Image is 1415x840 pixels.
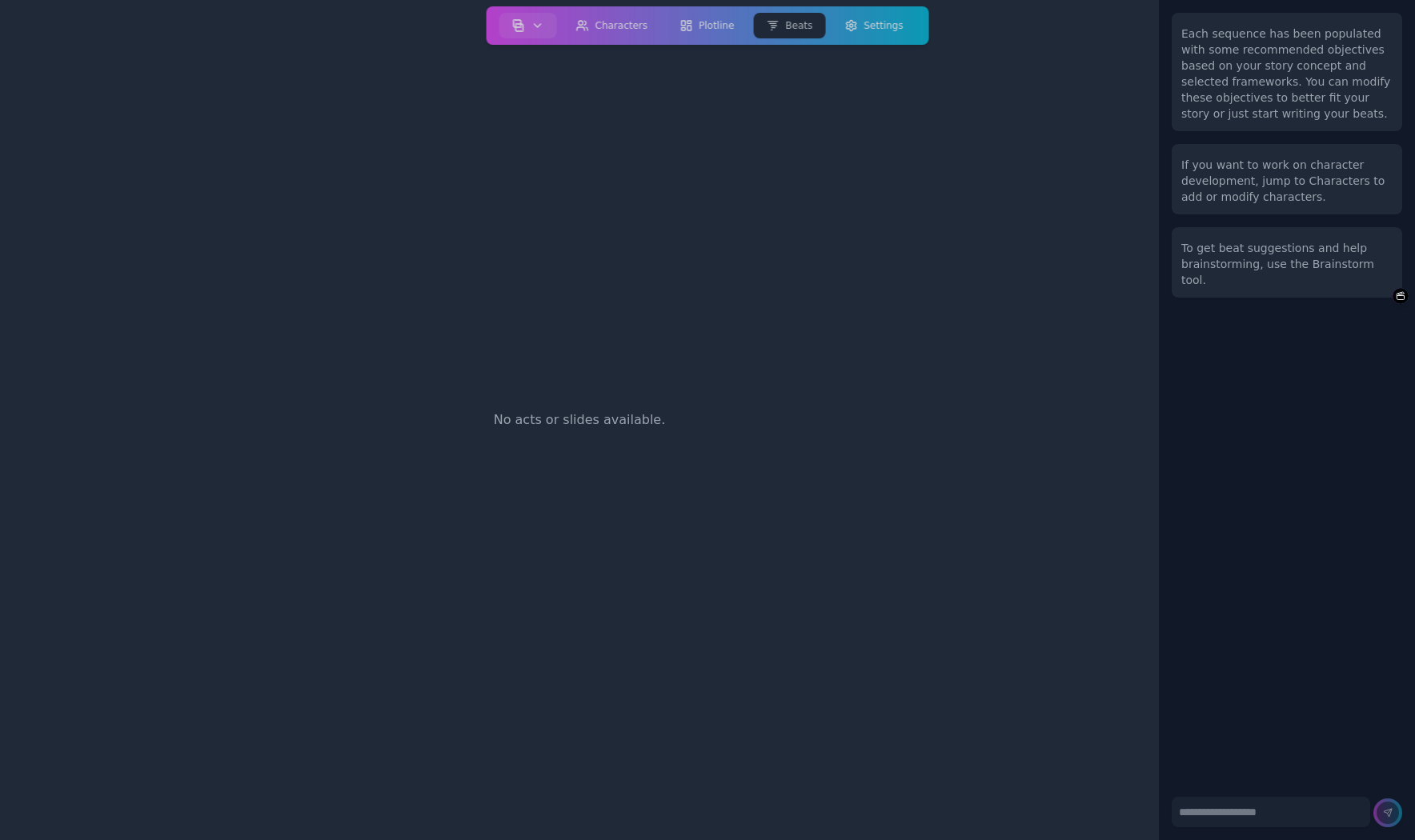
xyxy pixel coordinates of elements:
[753,13,825,38] button: Beats
[560,10,664,42] a: Characters
[832,13,916,38] button: Settings
[512,19,525,32] img: storyboard
[828,10,919,42] a: Settings
[563,13,661,38] button: Characters
[1181,26,1393,122] div: Each sequence has been populated with some recommended objectives based on your story concept and...
[750,10,828,42] a: Beats
[1181,157,1393,205] div: If you want to work on character development, jump to Characters to add or modify characters.
[494,410,666,430] span: No acts or slides available.
[1181,240,1393,288] div: To get beat suggestions and help brainstorming, use the Brainstorm tool.
[663,10,750,42] a: Plotline
[1393,288,1409,304] button: Brainstorm
[667,13,747,38] button: Plotline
